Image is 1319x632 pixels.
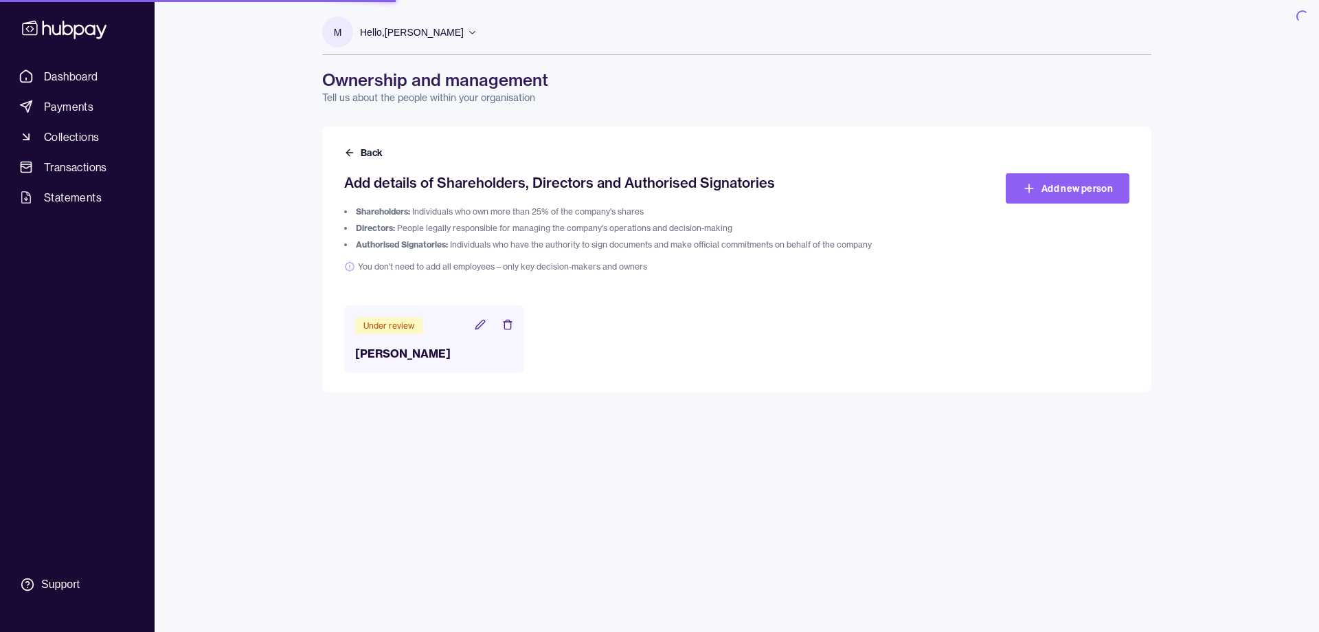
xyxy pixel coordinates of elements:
[344,146,385,160] button: Back
[14,570,141,599] a: Support
[44,189,102,206] span: Statements
[14,124,141,149] a: Collections
[344,206,933,217] li: Individuals who own more than 25% of the company's shares
[322,91,1151,105] p: Tell us about the people within your organisation
[322,69,1151,91] h1: Ownership and management
[356,223,395,233] span: Directors:
[1006,173,1129,204] a: Add new person
[41,577,80,592] div: Support
[14,94,141,119] a: Payments
[344,173,933,193] h2: Add details of Shareholders, Directors and Authorised Signatories
[14,185,141,210] a: Statements
[44,98,93,115] span: Payments
[334,25,342,40] p: M
[355,318,422,334] div: Under review
[356,206,410,217] span: Shareholders:
[14,64,141,89] a: Dashboard
[344,261,933,272] span: You don't need to add all employees—only key decision-makers and owners
[44,159,107,175] span: Transactions
[355,345,513,362] h3: [PERSON_NAME]
[344,223,933,234] li: People legally responsible for managing the company's operations and decision-making
[344,239,933,250] li: Individuals who have the authority to sign documents and make official commitments on behalf of t...
[44,68,98,85] span: Dashboard
[14,155,141,179] a: Transactions
[44,129,99,145] span: Collections
[360,25,464,40] p: Hello, [PERSON_NAME]
[356,239,448,250] span: Authorised Signatories:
